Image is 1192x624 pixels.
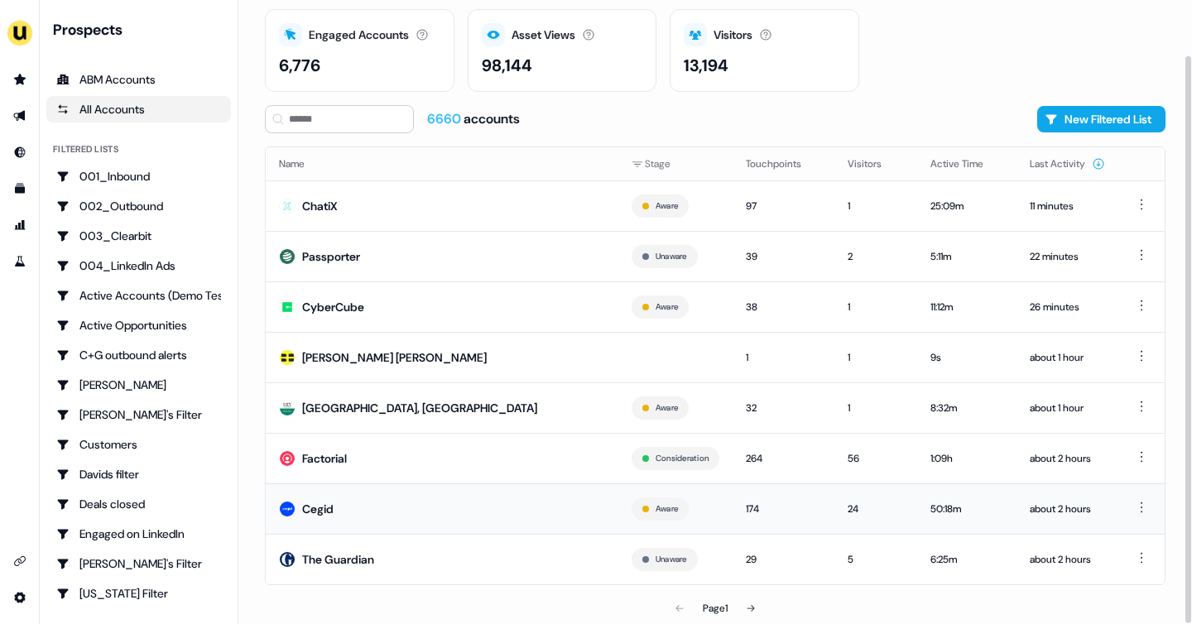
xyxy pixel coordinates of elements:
[930,450,1003,467] div: 1:09h
[1030,149,1105,179] button: Last Activity
[656,451,709,466] button: Consideration
[46,193,231,219] a: Go to 002_Outbound
[46,312,231,338] a: Go to Active Opportunities
[714,26,752,44] div: Visitors
[302,299,364,315] div: CyberCube
[46,550,231,577] a: Go to Geneviève's Filter
[46,223,231,249] a: Go to 003_Clearbit
[46,342,231,368] a: Go to C+G outbound alerts
[427,110,520,128] div: accounts
[7,212,33,238] a: Go to attribution
[46,66,231,93] a: ABM Accounts
[656,401,678,415] button: Aware
[848,400,904,416] div: 1
[56,257,221,274] div: 004_LinkedIn Ads
[1030,248,1105,265] div: 22 minutes
[632,156,719,172] div: Stage
[656,502,678,516] button: Aware
[848,501,904,517] div: 24
[930,349,1003,366] div: 9s
[56,555,221,572] div: [PERSON_NAME]'s Filter
[848,349,904,366] div: 1
[46,372,231,398] a: Go to Charlotte Stone
[46,282,231,309] a: Go to Active Accounts (Demo Test)
[56,287,221,304] div: Active Accounts (Demo Test)
[56,71,221,88] div: ABM Accounts
[746,501,821,517] div: 174
[56,466,221,482] div: Davids filter
[848,299,904,315] div: 1
[848,149,901,179] button: Visitors
[7,66,33,93] a: Go to prospects
[7,248,33,275] a: Go to experiments
[302,248,360,265] div: Passporter
[746,400,821,416] div: 32
[848,450,904,467] div: 56
[56,228,221,244] div: 003_Clearbit
[56,496,221,512] div: Deals closed
[46,401,231,428] a: Go to Charlotte's Filter
[656,199,678,214] button: Aware
[302,501,334,517] div: Cegid
[930,248,1003,265] div: 5:11m
[56,198,221,214] div: 002_Outbound
[46,521,231,547] a: Go to Engaged on LinkedIn
[1030,551,1105,568] div: about 2 hours
[746,349,821,366] div: 1
[7,548,33,574] a: Go to integrations
[746,450,821,467] div: 264
[427,110,464,127] span: 6660
[56,168,221,185] div: 001_Inbound
[656,249,687,264] button: Unaware
[746,149,821,179] button: Touchpoints
[930,501,1003,517] div: 50:18m
[309,26,409,44] div: Engaged Accounts
[656,300,678,314] button: Aware
[56,377,221,393] div: [PERSON_NAME]
[746,551,821,568] div: 29
[930,551,1003,568] div: 6:25m
[302,551,374,568] div: The Guardian
[1030,349,1105,366] div: about 1 hour
[930,299,1003,315] div: 11:12m
[930,149,1003,179] button: Active Time
[46,461,231,487] a: Go to Davids filter
[53,20,231,40] div: Prospects
[56,101,221,118] div: All Accounts
[279,53,320,78] div: 6,776
[56,347,221,363] div: C+G outbound alerts
[848,551,904,568] div: 5
[7,139,33,166] a: Go to Inbound
[56,526,221,542] div: Engaged on LinkedIn
[656,552,687,567] button: Unaware
[46,431,231,458] a: Go to Customers
[684,53,728,78] div: 13,194
[46,491,231,517] a: Go to Deals closed
[746,299,821,315] div: 38
[56,585,221,602] div: [US_STATE] Filter
[1030,400,1105,416] div: about 1 hour
[930,198,1003,214] div: 25:09m
[703,600,728,617] div: Page 1
[7,584,33,611] a: Go to integrations
[482,53,532,78] div: 98,144
[848,198,904,214] div: 1
[46,252,231,279] a: Go to 004_LinkedIn Ads
[848,248,904,265] div: 2
[1030,198,1105,214] div: 11 minutes
[746,198,821,214] div: 97
[1030,501,1105,517] div: about 2 hours
[930,400,1003,416] div: 8:32m
[266,147,618,180] th: Name
[53,142,118,156] div: Filtered lists
[302,400,537,416] div: [GEOGRAPHIC_DATA], [GEOGRAPHIC_DATA]
[302,450,347,467] div: Factorial
[46,96,231,122] a: All accounts
[56,317,221,334] div: Active Opportunities
[1030,450,1105,467] div: about 2 hours
[512,26,575,44] div: Asset Views
[746,248,821,265] div: 39
[1030,299,1105,315] div: 26 minutes
[46,163,231,190] a: Go to 001_Inbound
[302,198,338,214] div: ChatiX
